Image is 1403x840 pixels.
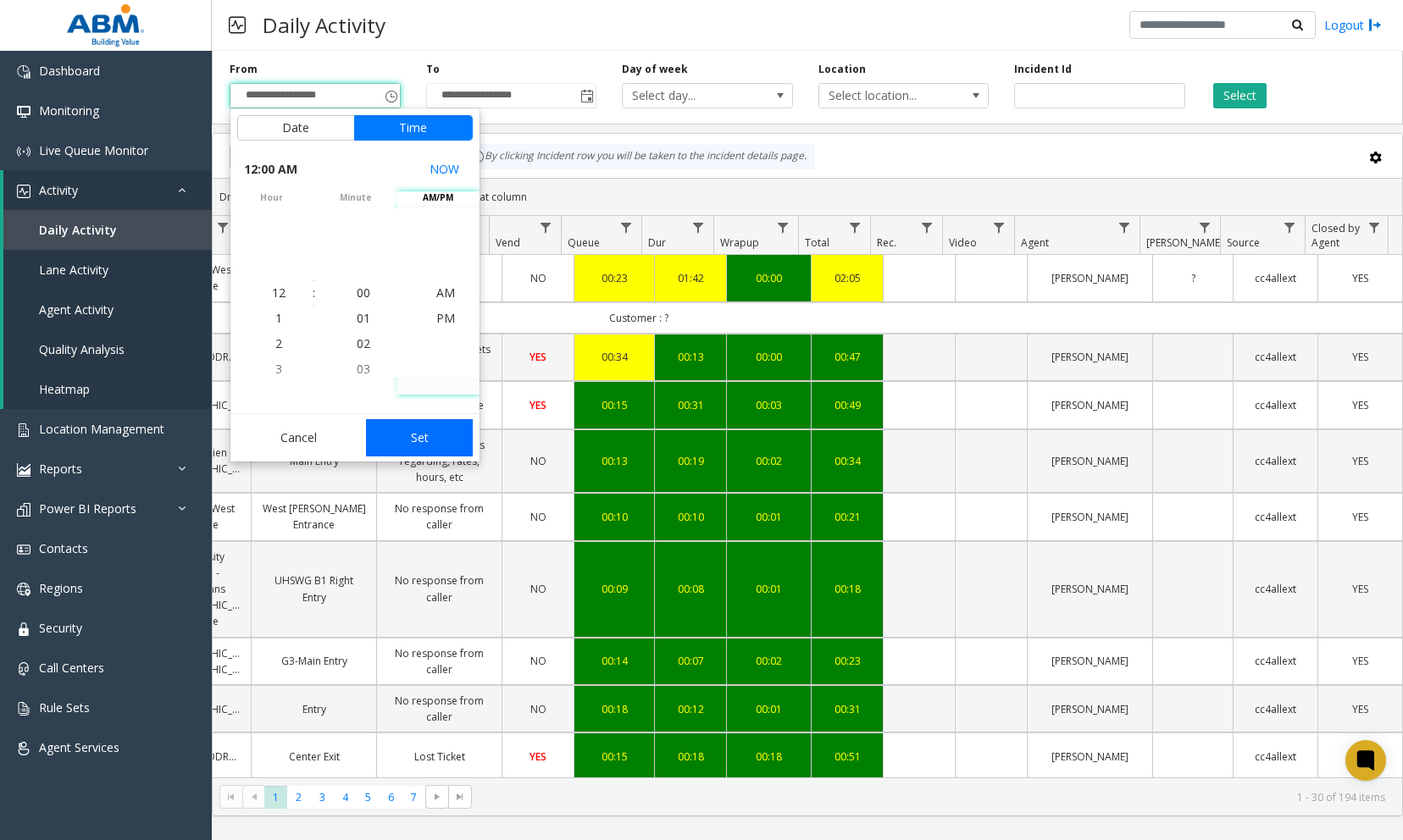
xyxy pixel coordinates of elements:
[3,329,212,369] a: Quality Analysis
[665,397,716,413] a: 00:31
[423,154,466,185] button: Select now
[585,749,644,765] a: 00:15
[535,216,557,239] a: Vend Filter Menu
[1244,749,1307,765] a: cc4allext
[822,581,873,597] a: 00:18
[1163,270,1223,286] a: ?
[1038,701,1142,717] a: [PERSON_NAME]
[1328,581,1392,597] a: YES
[737,581,801,597] a: 00:01
[585,349,644,365] div: 00:34
[229,4,246,46] img: pageIcon
[530,398,546,412] span: YES
[39,262,108,278] span: Lane Activity
[513,453,563,469] a: NO
[381,84,400,108] span: Toggle popup
[39,739,119,755] span: Agent Services
[513,270,563,286] a: NO
[311,786,334,809] span: Page 3
[568,235,600,250] span: Queue
[357,361,370,377] span: 03
[513,653,563,669] a: NO
[737,453,801,469] a: 00:02
[17,742,30,755] img: 'icon'
[39,102,99,119] span: Monitoring
[357,310,370,326] span: 01
[720,235,759,250] span: Wrapup
[1113,216,1136,239] a: Agent Filter Menu
[530,749,546,764] span: YES
[482,790,1385,804] kendo-pager-info: 1 - 30 of 194 items
[530,654,546,668] span: NO
[1352,702,1368,716] span: YES
[1328,653,1392,669] a: YES
[230,191,313,204] span: hour
[1328,509,1392,525] a: YES
[513,397,563,413] a: YES
[1328,453,1392,469] a: YES
[737,701,801,717] div: 00:01
[530,702,546,716] span: NO
[585,701,644,717] a: 00:18
[737,397,801,413] div: 00:03
[737,509,801,525] a: 00:01
[1352,510,1368,524] span: YES
[665,270,716,286] a: 01:42
[665,509,716,525] a: 00:10
[585,653,644,669] div: 00:14
[1363,216,1386,239] a: Closed by Agent Filter Menu
[822,653,873,669] a: 00:23
[622,62,688,77] label: Day of week
[1038,397,1142,413] a: [PERSON_NAME]
[387,645,491,677] a: No response from caller
[737,749,801,765] div: 00:18
[737,349,801,365] div: 00:00
[496,235,520,250] span: Vend
[1328,397,1392,413] a: YES
[237,419,362,456] button: Cancel
[1328,749,1392,765] a: YES
[1038,509,1142,525] a: [PERSON_NAME]
[1227,235,1260,250] span: Source
[665,653,716,669] a: 00:07
[39,341,125,357] span: Quality Analysis
[585,397,644,413] a: 00:15
[530,350,546,364] span: YES
[1324,16,1382,34] a: Logout
[822,270,873,286] div: 02:05
[17,65,30,79] img: 'icon'
[513,509,563,525] a: NO
[1038,453,1142,469] a: [PERSON_NAME]
[237,115,355,141] button: Date tab
[665,581,716,597] div: 00:08
[39,421,164,437] span: Location Management
[585,509,644,525] a: 00:10
[687,216,710,239] a: Dur Filter Menu
[1352,398,1368,412] span: YES
[315,191,397,204] span: minute
[1244,653,1307,669] a: cc4allext
[1038,749,1142,765] a: [PERSON_NAME]
[17,503,30,517] img: 'icon'
[213,182,1402,212] div: Drag a column header and drop it here to group by that column
[737,653,801,669] a: 00:02
[805,235,829,250] span: Total
[916,216,939,239] a: Rec. Filter Menu
[665,349,716,365] a: 00:13
[213,216,1402,777] div: Data table
[665,453,716,469] a: 00:19
[513,349,563,365] a: YES
[665,701,716,717] a: 00:12
[1352,454,1368,468] span: YES
[387,749,491,765] a: Lost Ticket
[822,749,873,765] div: 00:51
[3,369,212,409] a: Heatmap
[822,453,873,469] a: 00:34
[3,250,212,290] a: Lane Activity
